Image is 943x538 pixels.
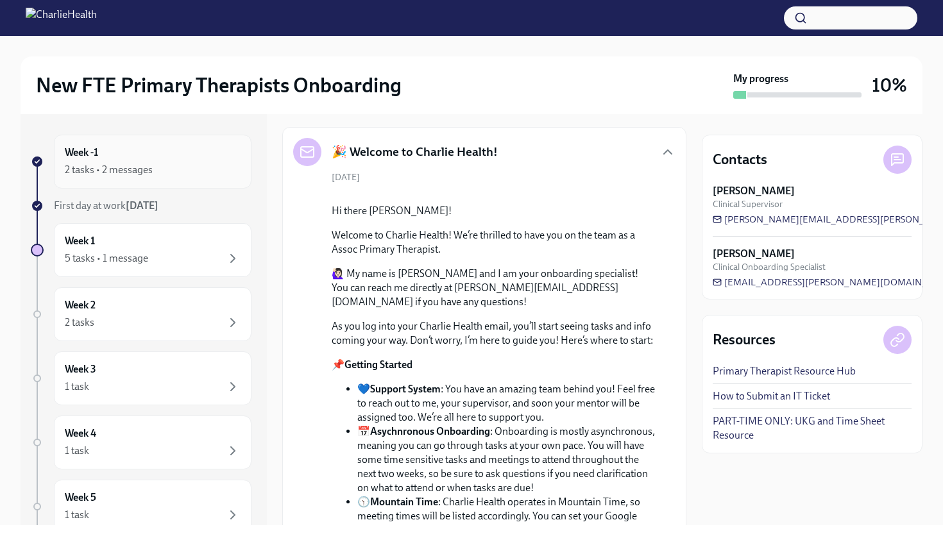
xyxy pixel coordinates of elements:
[332,267,655,309] p: 🙋🏻‍♀️ My name is [PERSON_NAME] and I am your onboarding specialist! You can reach me directly at ...
[31,480,251,534] a: Week 51 task
[370,425,490,437] strong: Asychnronous Onboarding
[332,358,655,372] p: 📌
[31,199,251,213] a: First day at work[DATE]
[54,199,158,212] span: First day at work
[733,72,788,86] strong: My progress
[26,8,97,28] img: CharlieHealth
[65,146,98,160] h6: Week -1
[31,351,251,405] a: Week 31 task
[31,287,251,341] a: Week 22 tasks
[65,298,96,312] h6: Week 2
[332,228,655,256] p: Welcome to Charlie Health! We’re thrilled to have you on the team as a Assoc Primary Therapist.
[36,72,402,98] h2: New FTE Primary Therapists Onboarding
[713,414,912,442] a: PART-TIME ONLY: UKG and Time Sheet Resource
[332,204,655,218] p: Hi there [PERSON_NAME]!
[713,150,767,169] h4: Contacts
[31,223,251,277] a: Week 15 tasks • 1 message
[713,389,830,403] a: How to Submit an IT Ticket
[344,358,412,371] strong: Getting Started
[65,508,89,522] div: 1 task
[713,330,776,349] h4: Resources
[65,444,89,458] div: 1 task
[126,199,158,212] strong: [DATE]
[65,251,148,265] div: 5 tasks • 1 message
[31,135,251,189] a: Week -12 tasks • 2 messages
[65,362,96,376] h6: Week 3
[713,184,795,198] strong: [PERSON_NAME]
[65,491,96,505] h6: Week 5
[332,319,655,348] p: As you log into your Charlie Health email, you’ll start seeing tasks and info coming your way. Do...
[65,163,153,177] div: 2 tasks • 2 messages
[65,234,95,248] h6: Week 1
[357,382,655,425] li: 💙 : You have an amazing team behind you! Feel free to reach out to me, your supervisor, and soon ...
[332,171,360,183] span: [DATE]
[31,416,251,469] a: Week 41 task
[713,247,795,261] strong: [PERSON_NAME]
[65,426,96,441] h6: Week 4
[713,261,826,273] span: Clinical Onboarding Specialist
[370,496,438,508] strong: Mountain Time
[65,315,94,330] div: 2 tasks
[370,383,441,395] strong: Support System
[713,364,856,378] a: Primary Therapist Resource Hub
[357,425,655,495] li: 📅 : Onboarding is mostly asynchronous, meaning you can go through tasks at your own pace. You wil...
[332,144,498,160] h5: 🎉 Welcome to Charlie Health!
[65,380,89,394] div: 1 task
[713,198,783,210] span: Clinical Supervisor
[872,74,907,97] h3: 10%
